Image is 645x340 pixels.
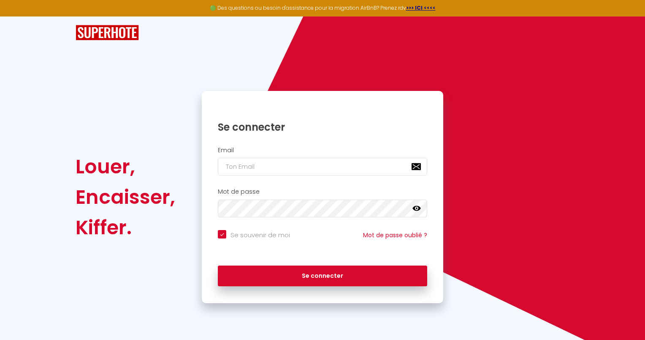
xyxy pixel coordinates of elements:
[76,182,175,212] div: Encaisser,
[218,121,427,134] h1: Se connecter
[218,266,427,287] button: Se connecter
[218,158,427,175] input: Ton Email
[76,25,139,41] img: SuperHote logo
[406,4,436,11] a: >>> ICI <<<<
[218,188,427,195] h2: Mot de passe
[76,212,175,243] div: Kiffer.
[363,231,427,239] a: Mot de passe oublié ?
[76,151,175,182] div: Louer,
[218,147,427,154] h2: Email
